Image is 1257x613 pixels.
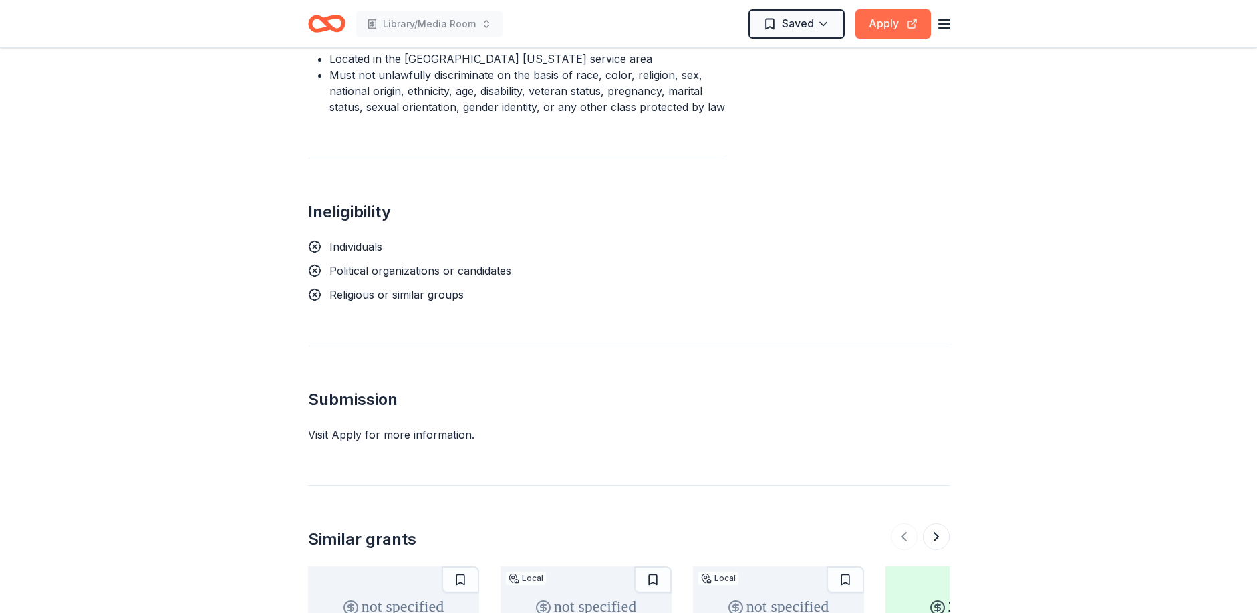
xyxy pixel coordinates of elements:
[329,51,725,67] li: Located in the [GEOGRAPHIC_DATA] [US_STATE] service area
[782,15,814,32] span: Saved
[383,16,476,32] span: Library/Media Room
[329,264,511,277] span: Political organizations or candidates
[356,11,503,37] button: Library/Media Room
[308,8,345,39] a: Home
[329,67,725,115] li: Must not unlawfully discriminate on the basis of race, color, religion, sex, national origin, eth...
[506,572,546,585] div: Local
[748,9,845,39] button: Saved
[329,288,464,301] span: Religious or similar groups
[698,572,738,585] div: Local
[855,9,931,39] button: Apply
[329,240,382,253] span: Individuals
[308,529,416,550] div: Similar grants
[308,426,950,443] div: Visit Apply for more information.
[308,389,950,410] h2: Submission
[308,201,725,223] h2: Ineligibility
